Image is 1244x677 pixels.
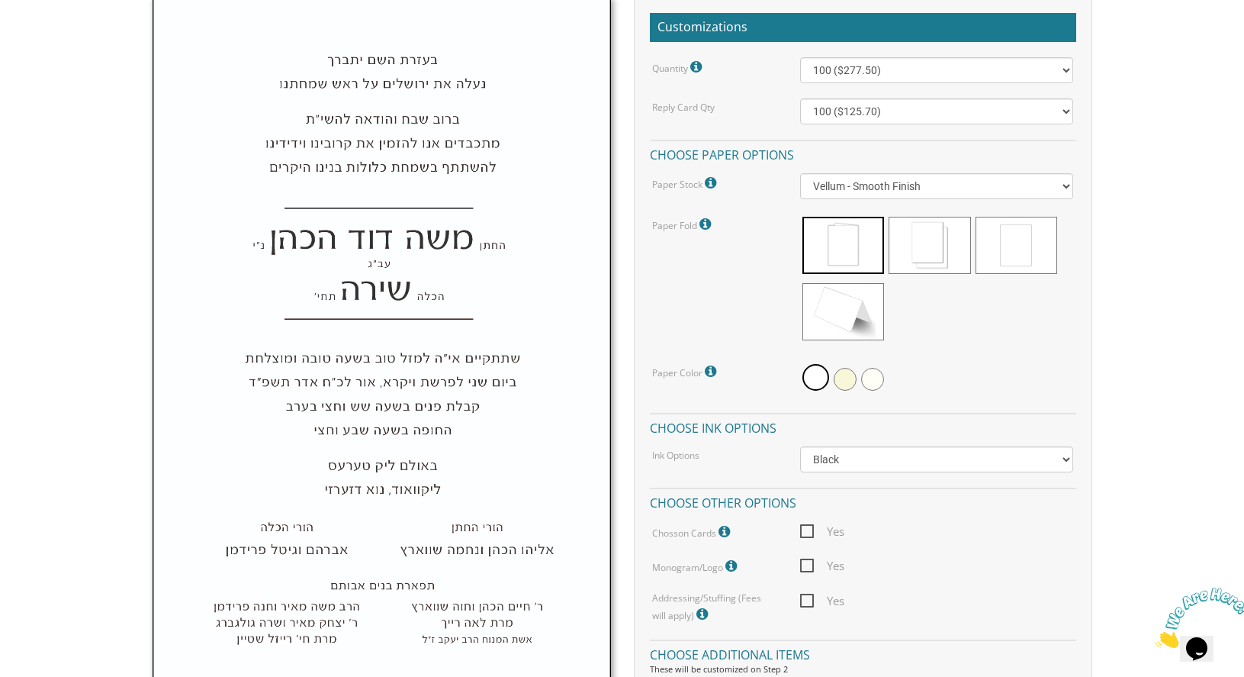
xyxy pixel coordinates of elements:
[652,57,706,77] label: Quantity
[650,140,1076,166] h4: Choose paper options
[650,488,1076,514] h4: Choose other options
[652,556,741,576] label: Monogram/Logo
[800,556,844,575] span: Yes
[800,522,844,541] span: Yes
[652,449,699,462] label: Ink Options
[650,640,1076,666] h4: Choose additional items
[652,214,715,234] label: Paper Fold
[652,592,777,624] label: Addressing/Stuffing (Fees will apply)
[1149,582,1244,654] iframe: chat widget
[652,101,715,114] label: Reply Card Qty
[650,663,1076,675] div: These will be customized on Step 2
[652,362,720,382] label: Paper Color
[6,6,101,66] img: Chat attention grabber
[800,592,844,611] span: Yes
[650,13,1076,42] h2: Customizations
[652,173,720,193] label: Paper Stock
[652,522,734,542] label: Chosson Cards
[650,413,1076,440] h4: Choose ink options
